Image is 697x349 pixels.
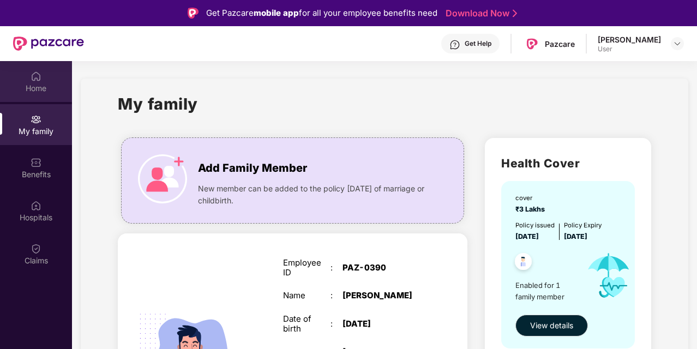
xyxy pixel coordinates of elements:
[13,37,84,51] img: New Pazcare Logo
[283,314,331,334] div: Date of birth
[198,183,430,207] span: New member can be added to the policy [DATE] of marriage or childbirth.
[530,320,573,332] span: View details
[545,39,575,49] div: Pazcare
[343,319,425,329] div: [DATE]
[31,243,41,254] img: svg+xml;base64,PHN2ZyBpZD0iQ2xhaW0iIHhtbG5zPSJodHRwOi8vd3d3LnczLm9yZy8yMDAwL3N2ZyIgd2lkdGg9IjIwIi...
[254,8,299,18] strong: mobile app
[513,8,517,19] img: Stroke
[515,315,588,336] button: View details
[188,8,199,19] img: Logo
[198,160,307,177] span: Add Family Member
[564,232,587,240] span: [DATE]
[31,114,41,125] img: svg+xml;base64,PHN2ZyB3aWR0aD0iMjAiIGhlaWdodD0iMjAiIHZpZXdCb3g9IjAgMCAyMCAyMCIgZmlsbD0ibm9uZSIgeG...
[564,220,602,230] div: Policy Expiry
[31,71,41,82] img: svg+xml;base64,PHN2ZyBpZD0iSG9tZSIgeG1sbnM9Imh0dHA6Ly93d3cudzMub3JnLzIwMDAvc3ZnIiB3aWR0aD0iMjAiIG...
[283,291,331,300] div: Name
[283,258,331,278] div: Employee ID
[515,220,555,230] div: Policy issued
[206,7,437,20] div: Get Pazcare for all your employee benefits need
[31,200,41,211] img: svg+xml;base64,PHN2ZyBpZD0iSG9zcGl0YWxzIiB4bWxucz0iaHR0cDovL3d3dy53My5vcmcvMjAwMC9zdmciIHdpZHRoPS...
[331,319,343,329] div: :
[510,250,537,276] img: svg+xml;base64,PHN2ZyB4bWxucz0iaHR0cDovL3d3dy53My5vcmcvMjAwMC9zdmciIHdpZHRoPSI0OC45NDMiIGhlaWdodD...
[343,263,425,273] div: PAZ-0390
[446,8,514,19] a: Download Now
[673,39,682,48] img: svg+xml;base64,PHN2ZyBpZD0iRHJvcGRvd24tMzJ4MzIiIHhtbG5zPSJodHRwOi8vd3d3LnczLm9yZy8yMDAwL3N2ZyIgd2...
[524,36,540,52] img: Pazcare_Logo.png
[578,242,640,309] img: icon
[449,39,460,50] img: svg+xml;base64,PHN2ZyBpZD0iSGVscC0zMngzMiIgeG1sbnM9Imh0dHA6Ly93d3cudzMub3JnLzIwMDAvc3ZnIiB3aWR0aD...
[465,39,491,48] div: Get Help
[138,154,187,203] img: icon
[598,34,661,45] div: [PERSON_NAME]
[515,280,578,302] span: Enabled for 1 family member
[331,263,343,273] div: :
[598,45,661,53] div: User
[515,205,548,213] span: ₹3 Lakhs
[515,193,548,203] div: cover
[331,291,343,300] div: :
[343,291,425,300] div: [PERSON_NAME]
[31,157,41,168] img: svg+xml;base64,PHN2ZyBpZD0iQmVuZWZpdHMiIHhtbG5zPSJodHRwOi8vd3d3LnczLm9yZy8yMDAwL3N2ZyIgd2lkdGg9Ij...
[515,232,539,240] span: [DATE]
[118,92,198,116] h1: My family
[501,154,634,172] h2: Health Cover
